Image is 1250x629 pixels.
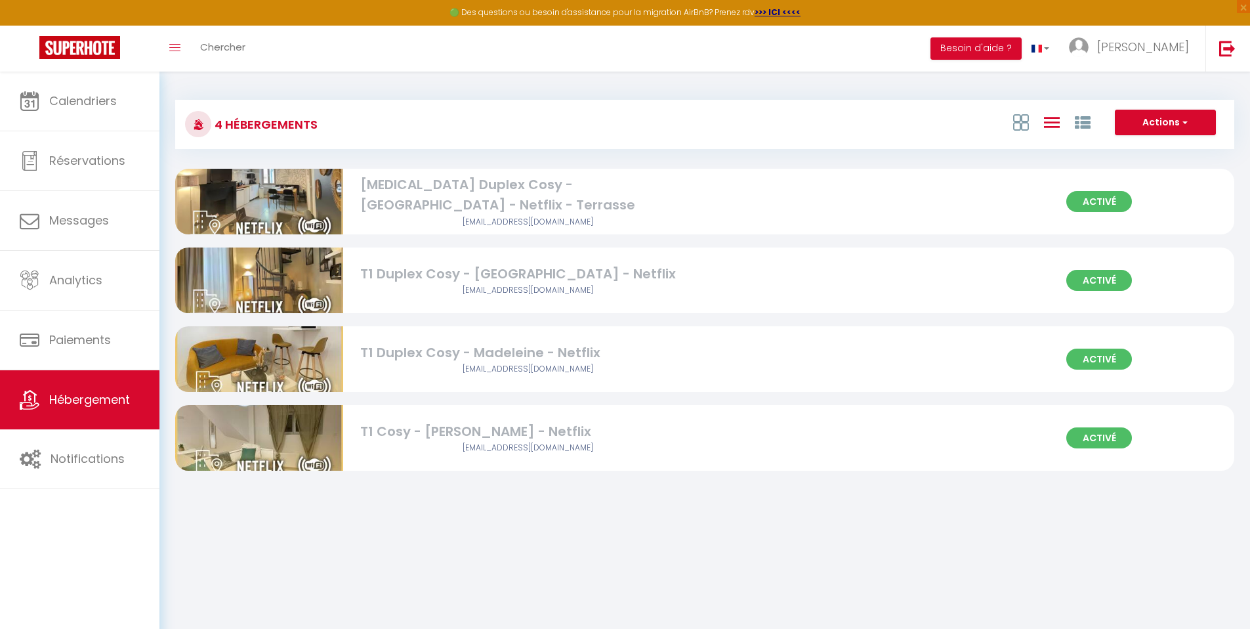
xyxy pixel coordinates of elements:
[360,363,696,376] div: Airbnb
[49,152,125,169] span: Réservations
[49,272,102,288] span: Analytics
[1069,37,1089,57] img: ...
[1044,111,1060,133] a: Vue en Liste
[360,175,696,216] div: [MEDICAL_DATA] Duplex Cosy - [GEOGRAPHIC_DATA] - Netflix - Terrasse
[360,422,696,442] div: T1 Cosy - [PERSON_NAME] - Netflix
[51,450,125,467] span: Notifications
[1097,39,1189,55] span: [PERSON_NAME]
[1219,40,1236,56] img: logout
[360,264,696,284] div: T1 Duplex Cosy - [GEOGRAPHIC_DATA] - Netflix
[1066,270,1132,291] span: Activé
[200,40,245,54] span: Chercher
[1066,427,1132,448] span: Activé
[1059,26,1205,72] a: ... [PERSON_NAME]
[49,212,109,228] span: Messages
[39,36,120,59] img: Super Booking
[49,332,111,348] span: Paiements
[360,343,696,363] div: T1 Duplex Cosy - Madeleine - Netflix
[1013,111,1029,133] a: Vue en Box
[360,442,696,454] div: Airbnb
[755,7,801,18] a: >>> ICI <<<<
[1075,111,1091,133] a: Vue par Groupe
[49,391,130,408] span: Hébergement
[360,284,696,297] div: Airbnb
[360,216,696,228] div: Airbnb
[1066,349,1132,370] span: Activé
[190,26,255,72] a: Chercher
[49,93,117,109] span: Calendriers
[930,37,1022,60] button: Besoin d'aide ?
[211,110,318,139] h3: 4 Hébergements
[1115,110,1216,136] button: Actions
[1066,191,1132,212] span: Activé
